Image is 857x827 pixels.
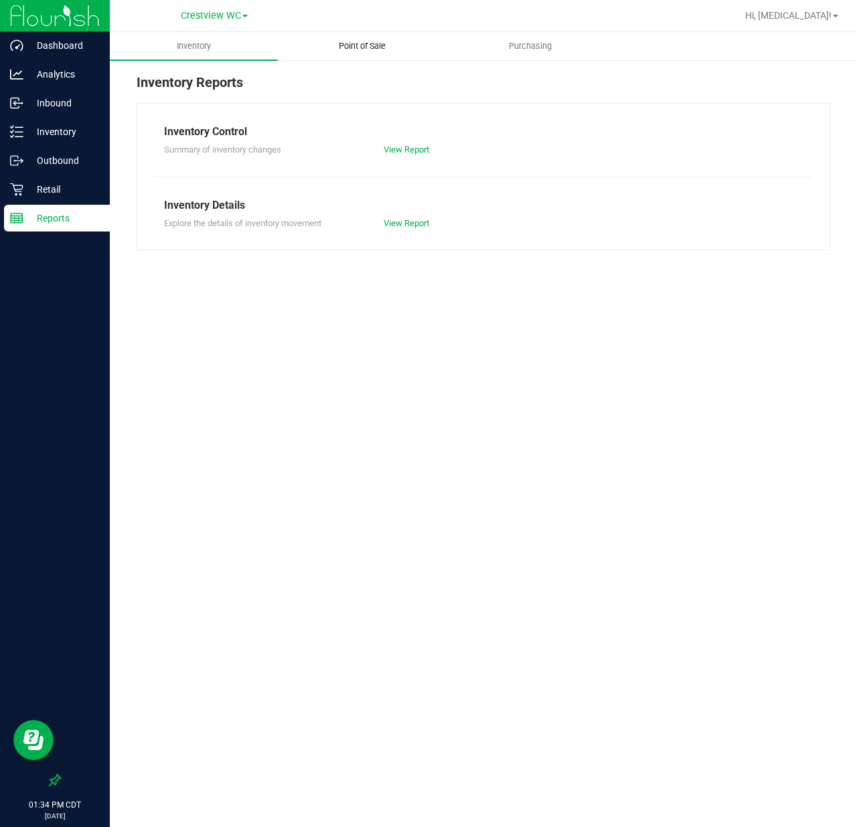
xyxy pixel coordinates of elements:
[48,773,62,787] label: Pin the sidebar to full width on large screens
[384,145,429,155] a: View Report
[321,40,404,52] span: Point of Sale
[10,68,23,81] inline-svg: Analytics
[278,32,446,60] a: Point of Sale
[384,218,429,228] a: View Report
[6,799,104,811] p: 01:34 PM CDT
[446,32,614,60] a: Purchasing
[10,125,23,139] inline-svg: Inventory
[10,211,23,225] inline-svg: Reports
[10,183,23,196] inline-svg: Retail
[23,181,104,197] p: Retail
[6,811,104,821] p: [DATE]
[181,10,241,21] span: Crestview WC
[159,40,229,52] span: Inventory
[23,210,104,226] p: Reports
[10,39,23,52] inline-svg: Dashboard
[23,153,104,169] p: Outbound
[164,218,321,228] span: Explore the details of inventory movement
[110,32,278,60] a: Inventory
[745,10,832,21] span: Hi, [MEDICAL_DATA]!
[23,37,104,54] p: Dashboard
[137,72,830,103] div: Inventory Reports
[164,197,803,213] div: Inventory Details
[491,40,570,52] span: Purchasing
[23,124,104,140] p: Inventory
[164,124,803,140] div: Inventory Control
[23,66,104,82] p: Analytics
[23,95,104,111] p: Inbound
[10,154,23,167] inline-svg: Outbound
[164,145,281,155] span: Summary of inventory changes
[13,720,54,760] iframe: Resource center
[10,96,23,110] inline-svg: Inbound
